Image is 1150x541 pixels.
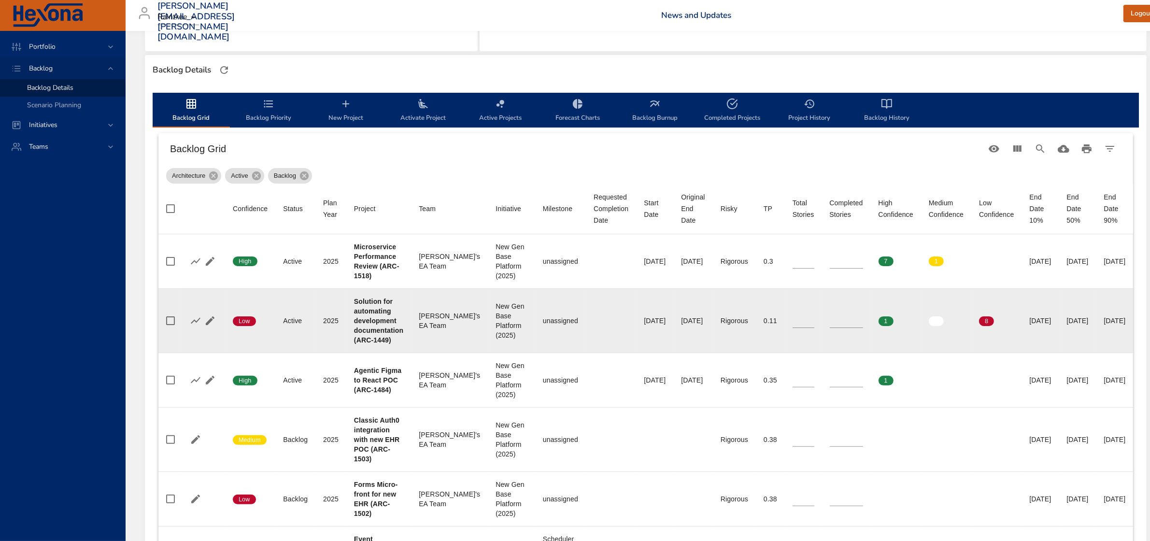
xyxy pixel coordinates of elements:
button: Download CSV [1052,137,1075,160]
span: Milestone [543,203,578,214]
div: Sort [764,203,772,214]
div: New Gen Base Platform (2025) [496,361,527,399]
button: Refresh Page [217,63,231,77]
div: [DATE] [644,316,666,326]
div: Initiative [496,203,521,214]
button: Show Burnup [188,313,203,328]
div: Confidence [233,203,268,214]
div: unassigned [543,494,578,504]
div: Sort [681,191,705,226]
h6: Backlog Grid [170,141,982,157]
span: 8 [979,317,994,326]
span: Backlog [268,171,302,181]
span: Backlog Details [27,83,73,92]
div: [DATE] [644,375,666,385]
div: Sort [594,191,628,226]
span: Forecast Charts [545,98,610,124]
div: Active [283,375,308,385]
div: [DATE] [681,316,705,326]
button: Edit Project Details [188,492,203,506]
div: Rigorous [721,316,748,326]
div: Milestone [543,203,572,214]
b: Agentic Figma to React POC (ARC-1484) [354,367,401,394]
div: Requested Completion Date [594,191,628,226]
div: 0.38 [764,435,777,444]
div: End Date 50% [1067,191,1089,226]
div: Table Toolbar [158,133,1133,164]
div: Architecture [166,168,221,184]
h3: [PERSON_NAME][EMAIL_ADDRESS][PERSON_NAME][DOMAIN_NAME] [157,1,235,43]
div: 2025 [323,316,339,326]
div: Sort [354,203,376,214]
button: Search [1029,137,1052,160]
div: [DATE] [1104,256,1126,266]
span: Risky [721,203,748,214]
span: Completed Projects [699,98,765,124]
div: 2025 [323,256,339,266]
a: News and Updates [661,10,731,21]
div: [DATE] [1067,375,1089,385]
div: End Date 90% [1104,191,1126,226]
span: Low [233,495,256,504]
div: [DATE] [1104,435,1126,444]
div: Plan Year [323,197,339,220]
div: [DATE] [1067,256,1089,266]
div: End Date 10% [1030,191,1051,226]
span: New Project [313,98,379,124]
div: Sort [419,203,436,214]
div: Backlog Details [150,62,214,78]
span: Team [419,203,480,214]
div: Completed Stories [830,197,863,220]
span: 7 [879,257,894,266]
div: 0.11 [764,316,777,326]
span: Project [354,203,403,214]
div: Backlog [283,494,308,504]
div: Sort [979,197,1014,220]
span: Backlog Grid [158,98,224,124]
span: 1 [879,317,894,326]
div: 0.3 [764,256,777,266]
b: Forms Micro-front for new EHR (ARC-1502) [354,481,398,517]
span: High [233,376,257,385]
span: Active Projects [468,98,533,124]
span: Backlog [21,64,60,73]
div: [DATE] [1067,494,1089,504]
span: Medium Confidence [929,197,964,220]
button: Filter Table [1098,137,1122,160]
span: Status [283,203,308,214]
div: [DATE] [1030,375,1051,385]
div: unassigned [543,375,578,385]
span: Activate Project [390,98,456,124]
div: New Gen Base Platform (2025) [496,301,527,340]
div: [PERSON_NAME]'s EA Team [419,252,480,271]
div: [DATE] [681,256,705,266]
div: TP [764,203,772,214]
div: [DATE] [1030,494,1051,504]
div: Low Confidence [979,197,1014,220]
div: New Gen Base Platform (2025) [496,242,527,281]
div: Rigorous [721,494,748,504]
span: Backlog History [854,98,920,124]
div: 0.35 [764,375,777,385]
span: 0 [929,376,944,385]
b: Classic Auth0 integration with new EHR POC (ARC-1503) [354,416,399,463]
span: Medium [233,436,267,444]
div: [DATE] [681,375,705,385]
button: Show Burnup [188,373,203,387]
button: Edit Project Details [203,313,217,328]
div: Rigorous [721,375,748,385]
div: Team [419,203,436,214]
div: Backlog [268,168,312,184]
div: Sort [233,203,268,214]
div: Risky [721,203,738,214]
span: Low [233,317,256,326]
div: [DATE] [1030,256,1051,266]
div: Status [283,203,303,214]
span: Project History [777,98,842,124]
div: Active [283,316,308,326]
div: New Gen Base Platform (2025) [496,420,527,459]
div: unassigned [543,435,578,444]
